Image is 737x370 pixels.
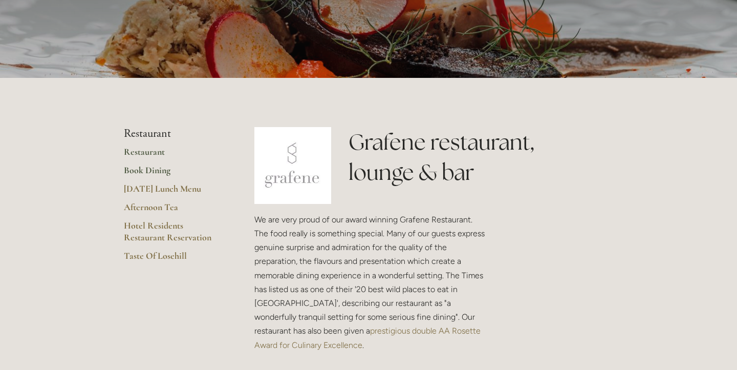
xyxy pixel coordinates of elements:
a: Afternoon Tea [124,201,222,220]
li: Restaurant [124,127,222,140]
h1: Grafene restaurant, lounge & bar [349,127,613,188]
img: grafene.jpg [254,127,331,204]
a: Book Dining [124,165,222,183]
a: Hotel Residents Restaurant Reservation [124,220,222,250]
a: [DATE] Lunch Menu [124,183,222,201]
p: We are very proud of our award winning Grafene Restaurant. The food really is something special. ... [254,213,488,352]
a: prestigious double AA Rosette Award for Culinary Excellence [254,326,483,350]
a: Taste Of Losehill [124,250,222,269]
a: Restaurant [124,146,222,165]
